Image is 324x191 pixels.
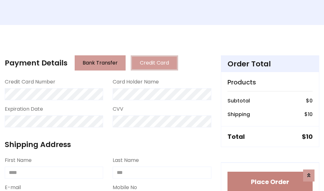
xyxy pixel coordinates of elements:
[5,105,43,113] label: Expiration Date
[113,78,159,86] label: Card Holder Name
[113,157,139,164] label: Last Name
[227,111,250,117] h6: Shipping
[227,98,250,104] h6: Subtotal
[306,132,313,141] span: 10
[304,111,313,117] h6: $
[227,133,245,140] h5: Total
[5,59,67,67] h4: Payment Details
[227,59,313,68] h4: Order Total
[227,78,313,86] h5: Products
[302,133,313,140] h5: $
[5,157,32,164] label: First Name
[5,140,211,149] h4: Shipping Address
[113,105,123,113] label: CVV
[309,97,313,104] span: 0
[306,98,313,104] h6: $
[5,78,55,86] label: Credit Card Number
[75,55,126,71] button: Bank Transfer
[131,55,178,71] button: Credit Card
[308,111,313,118] span: 10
